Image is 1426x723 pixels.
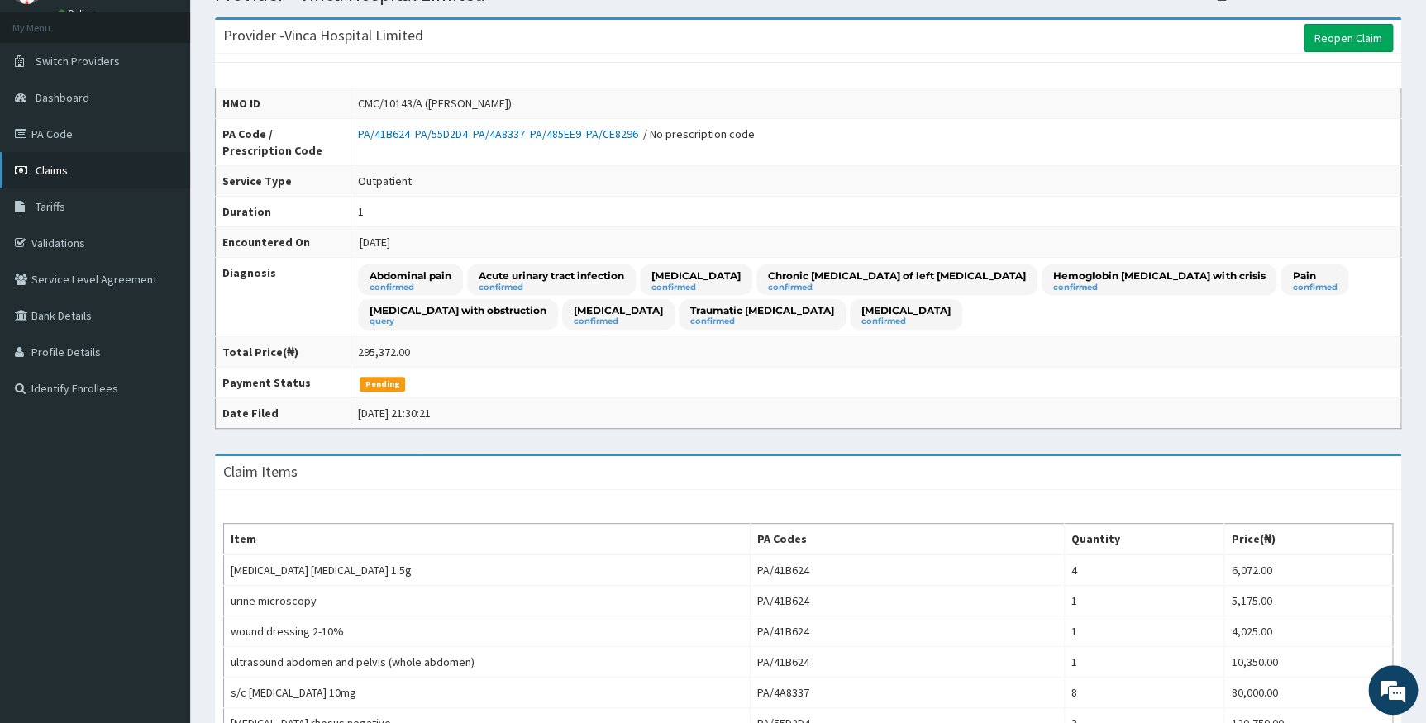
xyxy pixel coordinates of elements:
p: Abdominal pain [370,269,451,283]
td: PA/41B624 [750,647,1064,678]
td: 1 [1064,616,1224,647]
td: 4,025.00 [1224,616,1393,647]
td: wound dressing 2-10% [224,616,751,647]
p: Traumatic [MEDICAL_DATA] [690,303,834,317]
th: Encountered On [216,227,351,258]
td: PA/41B624 [750,554,1064,586]
a: PA/CE8296 [586,126,643,141]
th: Price(₦) [1224,524,1393,555]
small: confirmed [574,317,663,326]
td: [MEDICAL_DATA] [MEDICAL_DATA] 1.5g [224,554,751,586]
td: PA/41B624 [750,616,1064,647]
td: 1 [1064,586,1224,616]
th: Diagnosis [216,258,351,337]
p: Pain [1292,269,1337,283]
div: / No prescription code [358,126,755,142]
th: Quantity [1064,524,1224,555]
p: [MEDICAL_DATA] [574,303,663,317]
th: PA Codes [750,524,1064,555]
td: 8 [1064,678,1224,708]
div: Chat with us now [86,93,278,114]
a: PA/55D2D4 [415,126,473,141]
td: 4 [1064,554,1224,586]
div: 295,372.00 [358,344,410,360]
td: 5,175.00 [1224,586,1393,616]
td: urine microscopy [224,586,751,616]
a: PA/41B624 [358,126,415,141]
th: Duration [216,197,351,227]
th: Payment Status [216,368,351,398]
th: PA Code / Prescription Code [216,119,351,166]
span: [DATE] [360,235,390,250]
div: CMC/10143/A ([PERSON_NAME]) [358,95,512,112]
div: Outpatient [358,173,412,189]
h3: Claim Items [223,464,298,479]
td: 10,350.00 [1224,647,1393,678]
small: confirmed [861,317,951,326]
small: confirmed [1053,283,1265,292]
td: 1 [1064,647,1224,678]
td: s/c [MEDICAL_DATA] 10mg [224,678,751,708]
th: Total Price(₦) [216,337,351,368]
textarea: Type your message and hit 'Enter' [8,451,315,509]
td: PA/4A8337 [750,678,1064,708]
p: [MEDICAL_DATA] with obstruction [370,303,546,317]
th: Date Filed [216,398,351,429]
p: [MEDICAL_DATA] [651,269,741,283]
td: 6,072.00 [1224,554,1393,586]
span: We're online! [96,208,228,375]
div: Minimize live chat window [271,8,311,48]
a: PA/4A8337 [473,126,530,141]
small: confirmed [370,283,451,292]
small: confirmed [1292,283,1337,292]
div: [DATE] 21:30:21 [358,405,431,421]
th: Service Type [216,166,351,197]
td: 80,000.00 [1224,678,1393,708]
a: Online [58,7,98,19]
td: PA/41B624 [750,586,1064,616]
th: HMO ID [216,88,351,119]
span: Tariffs [36,199,65,214]
img: d_794563401_company_1708531726252_794563401 [31,83,67,124]
span: Pending [360,377,405,392]
p: Chronic [MEDICAL_DATA] of left [MEDICAL_DATA] [768,269,1026,283]
small: confirmed [768,283,1026,292]
a: Reopen Claim [1304,24,1393,52]
th: Item [224,524,751,555]
span: Dashboard [36,90,89,105]
small: confirmed [690,317,834,326]
a: PA/485EE9 [530,126,586,141]
td: ultrasound abdomen and pelvis (whole abdomen) [224,647,751,678]
small: confirmed [479,283,624,292]
span: Claims [36,163,68,178]
div: 1 [358,203,364,220]
span: Switch Providers [36,54,120,69]
p: Hemoglobin [MEDICAL_DATA] with crisis [1053,269,1265,283]
h3: Provider - Vinca Hospital Limited [223,28,423,43]
small: confirmed [651,283,741,292]
p: [MEDICAL_DATA] [861,303,951,317]
p: Acute urinary tract infection [479,269,624,283]
small: query [370,317,546,326]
